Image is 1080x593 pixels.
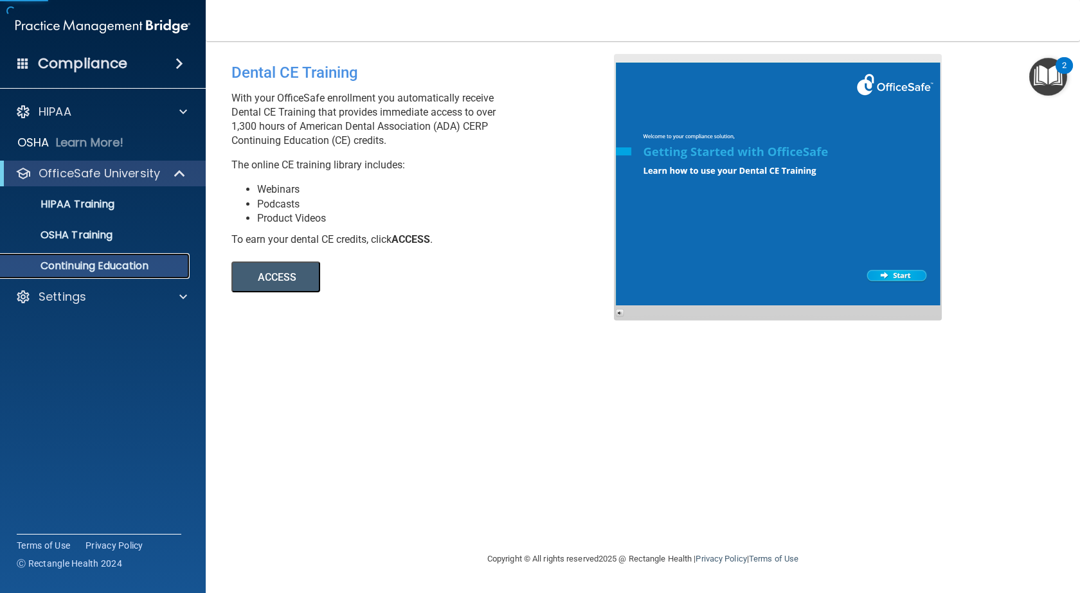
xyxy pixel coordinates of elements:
p: HIPAA Training [8,198,114,211]
li: Podcasts [257,197,624,211]
div: Copyright © All rights reserved 2025 @ Rectangle Health | | [408,538,878,580]
a: Terms of Use [17,539,70,552]
p: OfficeSafe University [39,166,160,181]
a: Privacy Policy [85,539,143,552]
div: Dental CE Training [231,54,624,91]
a: ACCESS [231,273,583,283]
div: To earn your dental CE credits, click . [231,233,624,247]
p: OSHA [17,135,50,150]
p: The online CE training library includes: [231,158,624,172]
a: Privacy Policy [696,554,746,563]
li: Webinars [257,182,624,197]
b: ACCESS [392,233,430,245]
p: HIPAA [39,104,71,119]
p: Continuing Education [8,260,184,272]
a: HIPAA [15,104,187,119]
button: Open Resource Center, 2 new notifications [1029,58,1067,96]
span: Ⓒ Rectangle Health 2024 [17,557,122,570]
p: Learn More! [56,135,124,150]
li: Product Videos [257,211,624,226]
p: With your OfficeSafe enrollment you automatically receive Dental CE Training that provides immedi... [231,91,624,148]
button: ACCESS [231,261,320,292]
img: PMB logo [15,13,190,39]
a: Settings [15,289,187,305]
h4: Compliance [38,55,127,73]
p: OSHA Training [8,229,113,242]
a: Terms of Use [749,554,798,563]
div: 2 [1062,66,1066,82]
p: Settings [39,289,86,305]
a: OfficeSafe University [15,166,186,181]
